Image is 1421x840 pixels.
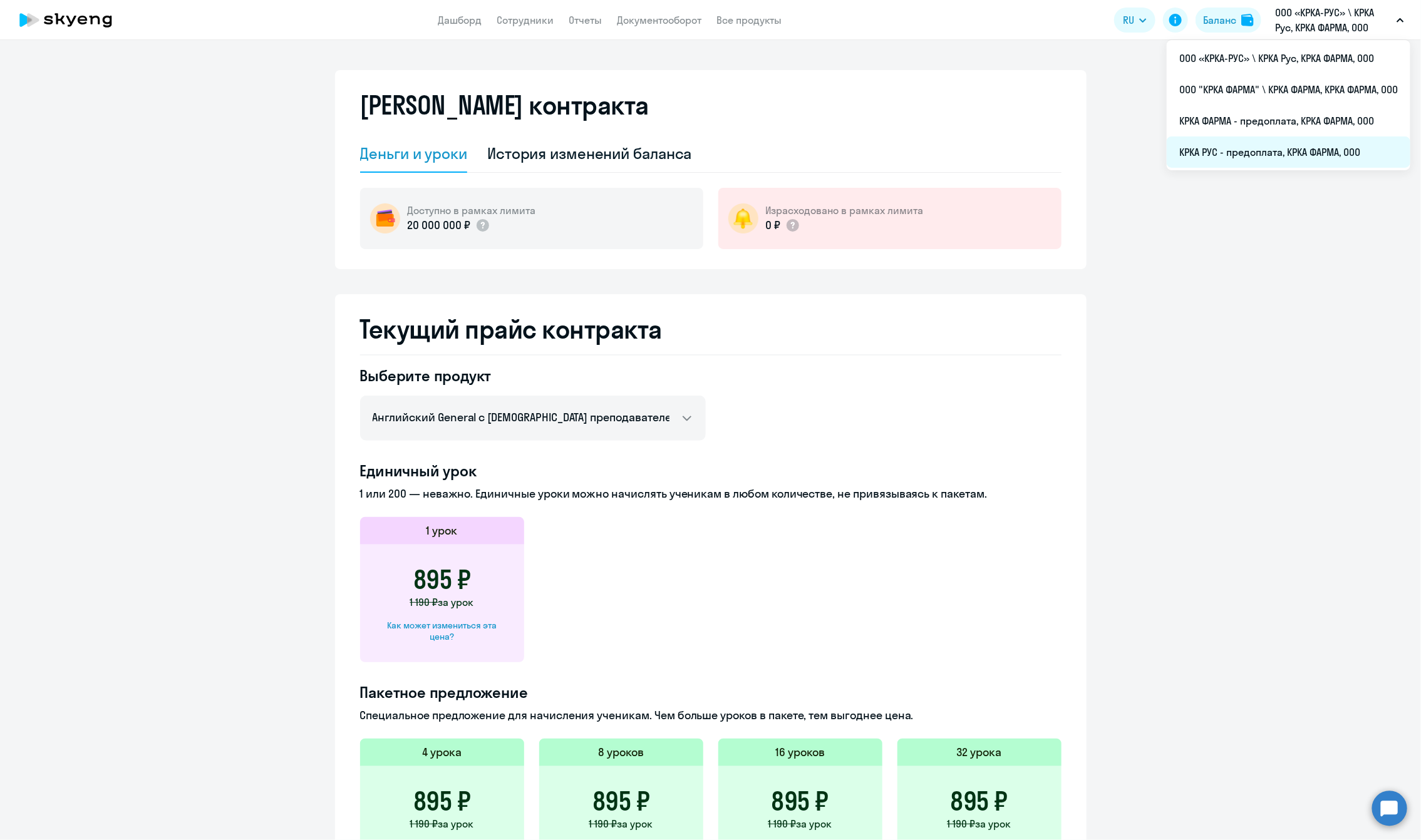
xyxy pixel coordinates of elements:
[360,486,1062,502] p: 1 или 200 — неважно. Единичные уроки можно начислять ученикам в любом количестве, не привязываясь...
[410,596,438,608] span: 1 190 ₽
[370,203,400,233] img: wallet-circle.png
[380,620,504,642] div: Как может измениться эта цена?
[360,461,1062,481] h4: Единичный урок
[1275,5,1392,35] p: ООО «КРКА-РУС» \ КРКА Рус, КРКА ФАРМА, ООО
[422,744,462,761] h5: 4 урока
[772,786,829,816] h3: 895 ₽
[1167,40,1410,170] ul: RU
[1123,13,1134,28] span: RU
[360,314,1062,344] h2: Текущий прайс контракта
[598,744,644,761] h5: 8 уроков
[766,217,781,233] p: 0 ₽
[487,143,692,163] div: История изменений баланса
[951,786,1008,816] h3: 895 ₽
[360,90,649,120] h2: [PERSON_NAME] контракта
[569,14,602,26] a: Отчеты
[717,14,782,26] a: Все продукты
[589,817,617,830] span: 1 190 ₽
[410,817,438,830] span: 1 190 ₽
[408,217,470,233] p: 20 000 000 ₽
[1114,8,1155,33] button: RU
[728,203,758,233] img: bell-circle.png
[360,366,706,386] h4: Выберите продукт
[617,817,653,830] span: за урок
[1269,5,1410,35] button: ООО «КРКА-РУС» \ КРКА Рус, КРКА ФАРМА, ООО
[360,682,1062,702] h4: Пакетное предложение
[1241,14,1254,26] img: balance
[438,817,474,830] span: за урок
[413,786,471,816] h3: 895 ₽
[957,744,1002,761] h5: 32 урока
[948,817,976,830] span: 1 190 ₽
[413,565,471,595] h3: 895 ₽
[768,817,797,830] span: 1 190 ₽
[617,14,702,26] a: Документооборот
[775,744,825,761] h5: 16 уроков
[438,596,474,608] span: за урок
[408,203,536,217] h5: Доступно в рамках лимита
[438,14,482,26] a: Дашборд
[426,523,458,539] h5: 1 урок
[1196,8,1261,33] button: Балансbalance
[592,786,650,816] h3: 895 ₽
[797,817,832,830] span: за урок
[1203,13,1236,28] div: Баланс
[360,707,1062,724] p: Специальное предложение для начисления ученикам. Чем больше уроков в пакете, тем выгоднее цена.
[360,143,468,163] div: Деньги и уроки
[497,14,554,26] a: Сотрудники
[976,817,1011,830] span: за урок
[766,203,924,217] h5: Израсходовано в рамках лимита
